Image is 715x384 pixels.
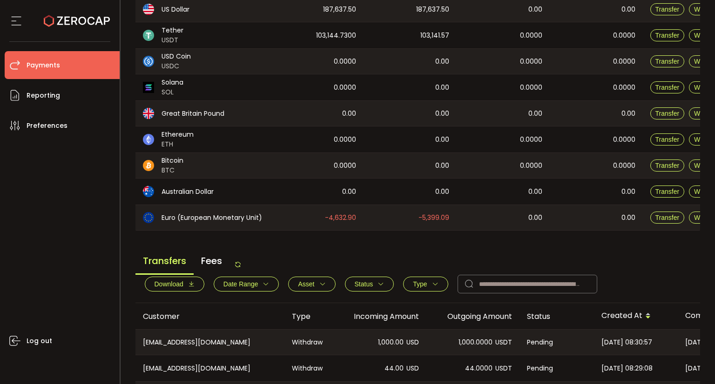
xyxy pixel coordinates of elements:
[27,59,60,72] span: Payments
[520,30,542,41] span: 0.0000
[162,166,183,175] span: BTC
[162,5,189,14] span: US Dollar
[406,337,419,348] span: USD
[655,58,680,65] span: Transfer
[613,82,635,93] span: 0.0000
[435,134,449,145] span: 0.00
[527,363,553,374] span: Pending
[162,139,194,149] span: ETH
[601,337,652,348] span: [DATE] 08:30:57
[465,363,492,374] span: 44.0000
[621,212,635,223] span: 0.00
[520,134,542,145] span: 0.0000
[384,363,404,374] span: 44.00
[143,4,154,15] img: usd_portfolio.svg
[520,82,542,93] span: 0.0000
[655,136,680,143] span: Transfer
[194,248,229,273] span: Fees
[519,311,594,322] div: Status
[143,56,154,67] img: usdc_portfolio.svg
[650,159,685,172] button: Transfer
[655,6,680,13] span: Transfer
[621,4,635,15] span: 0.00
[135,311,284,322] div: Customer
[143,212,154,223] img: eur_portfolio.svg
[435,186,449,197] span: 0.00
[214,277,279,291] button: Date Range
[621,108,635,119] span: 0.00
[613,160,635,171] span: 0.0000
[143,82,154,93] img: sol_portfolio.png
[334,56,356,67] span: 0.0000
[325,212,356,223] span: -4,632.90
[655,84,680,91] span: Transfer
[420,30,449,41] span: 103,141.57
[650,3,685,15] button: Transfer
[655,188,680,195] span: Transfer
[520,160,542,171] span: 0.0000
[345,277,394,291] button: Status
[621,186,635,197] span: 0.00
[323,4,356,15] span: 187,637.50
[403,277,448,291] button: Type
[650,81,685,93] button: Transfer
[426,311,519,322] div: Outgoing Amount
[613,56,635,67] span: 0.0000
[145,277,204,291] button: Download
[594,308,678,324] div: Created At
[284,311,333,322] div: Type
[528,212,542,223] span: 0.00
[527,337,553,348] span: Pending
[528,186,542,197] span: 0.00
[406,363,419,374] span: USD
[655,162,680,169] span: Transfer
[459,337,492,348] span: 1,000.0000
[284,355,333,381] div: Withdraw
[316,30,356,41] span: 103,144.7300
[162,130,194,139] span: Ethereum
[655,214,680,221] span: Transfer
[162,187,214,197] span: Australian Dollar
[155,280,183,288] span: Download
[162,52,191,61] span: USD Coin
[162,78,183,87] span: Solana
[334,82,356,93] span: 0.0000
[435,160,449,171] span: 0.00
[435,56,449,67] span: 0.00
[650,212,685,224] button: Transfer
[613,30,635,41] span: 0.0000
[613,134,635,145] span: 0.0000
[668,339,715,384] iframe: Chat Widget
[27,89,60,102] span: Reporting
[162,61,191,71] span: USDC
[288,277,335,291] button: Asset
[495,337,512,348] span: USDT
[650,107,685,119] button: Transfer
[143,30,154,41] img: usdt_portfolio.svg
[601,363,653,374] span: [DATE] 08:29:08
[27,119,67,132] span: Preferences
[342,108,356,119] span: 0.00
[162,35,183,45] span: USDT
[650,185,685,198] button: Transfer
[378,337,404,348] span: 1,000.00
[223,280,258,288] span: Date Range
[650,29,685,41] button: Transfer
[135,248,194,275] span: Transfers
[334,160,356,171] span: 0.0000
[334,134,356,145] span: 0.0000
[143,108,154,119] img: gbp_portfolio.svg
[650,133,685,146] button: Transfer
[528,4,542,15] span: 0.00
[162,87,183,97] span: SOL
[355,280,373,288] span: Status
[135,355,284,381] div: [EMAIL_ADDRESS][DOMAIN_NAME]
[435,108,449,119] span: 0.00
[520,56,542,67] span: 0.0000
[143,134,154,145] img: eth_portfolio.svg
[435,82,449,93] span: 0.00
[162,26,183,35] span: Tether
[416,4,449,15] span: 187,637.50
[655,32,680,39] span: Transfer
[528,108,542,119] span: 0.00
